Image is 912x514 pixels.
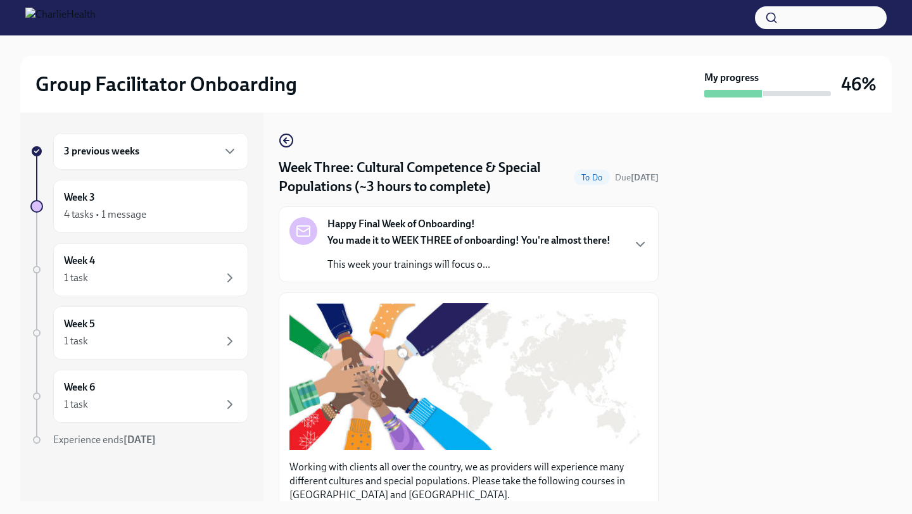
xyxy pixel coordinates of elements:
h6: Week 6 [64,380,95,394]
a: Week 61 task [30,370,248,423]
p: Working with clients all over the country, we as providers will experience many different culture... [289,460,648,502]
h4: Week Three: Cultural Competence & Special Populations (~3 hours to complete) [279,158,569,196]
h2: Group Facilitator Onboarding [35,72,297,97]
a: Week 41 task [30,243,248,296]
strong: [DATE] [631,172,659,183]
p: This week your trainings will focus o... [327,258,611,272]
h6: Week 5 [64,317,95,331]
strong: Happy Final Week of Onboarding! [327,217,475,231]
span: Due [615,172,659,183]
a: Week 51 task [30,306,248,360]
button: Zoom image [289,303,648,450]
h6: 3 previous weeks [64,144,139,158]
a: Week 34 tasks • 1 message [30,180,248,233]
img: CharlieHealth [25,8,96,28]
strong: [DATE] [123,434,156,446]
span: August 11th, 2025 10:00 [615,172,659,184]
strong: You made it to WEEK THREE of onboarding! You're almost there! [327,234,611,246]
div: 1 task [64,334,88,348]
h3: 46% [841,73,877,96]
strong: My progress [704,71,759,85]
span: To Do [574,173,610,182]
h6: Week 3 [64,191,95,204]
div: 3 previous weeks [53,133,248,170]
div: 1 task [64,398,88,411]
h6: Week 4 [64,254,95,268]
div: 4 tasks • 1 message [64,208,146,222]
span: Experience ends [53,434,156,446]
div: 1 task [64,271,88,285]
